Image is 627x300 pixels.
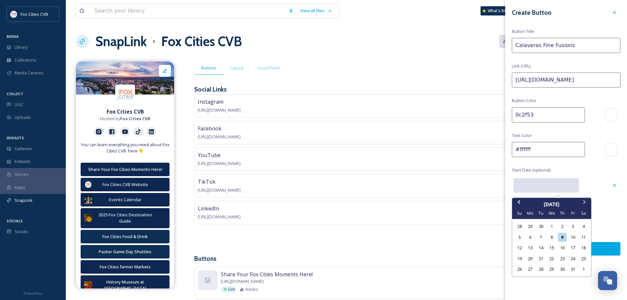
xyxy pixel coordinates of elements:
[115,85,135,104] img: images.png
[245,286,258,292] span: 0 clicks
[198,134,241,140] span: [URL][DOMAIN_NAME]
[23,289,42,297] a: Privacy Policy
[81,275,170,295] button: History Museum at [GEOGRAPHIC_DATA]
[598,271,617,290] button: Open Chat
[95,181,155,188] div: Fox Cities CVB Website
[558,209,567,218] div: Th
[512,97,536,104] span: Button Color
[100,116,150,122] span: Hosted by
[512,72,620,88] input: https://www.snapsea.io
[513,199,523,209] button: Previous Month
[512,201,591,208] div: [DATE]
[120,116,150,122] strong: Fox Cities CVB
[512,167,551,173] span: Start Date (optional)
[198,151,221,159] span: YouTube
[515,265,524,274] div: Choose Sunday, October 26th, 2025
[481,6,513,15] a: What's New
[568,243,577,252] div: Choose Friday, October 17th, 2025
[536,209,545,218] div: Tu
[7,218,23,223] span: SOCIALS
[558,254,567,263] div: Choose Thursday, October 23rd, 2025
[201,65,217,71] span: Buttons
[297,4,335,17] a: View all files
[579,209,588,218] div: Sa
[536,222,545,231] div: Choose Tuesday, September 30th, 2025
[536,265,545,274] div: Choose Tuesday, October 28th, 2025
[536,254,545,263] div: Choose Tuesday, October 21st, 2025
[84,180,92,188] img: 928758f9-dc3b-4217-a6bf-affa2d3d8f5b.jpg
[579,222,588,231] div: Choose Saturday, October 4th, 2025
[81,230,170,243] button: Fox Cities Food & Drink
[512,28,534,35] span: Button Title
[568,222,577,231] div: Choose Friday, October 3rd, 2025
[81,178,170,191] button: Fox Cities CVB Website
[81,245,170,259] button: Packer Game Day Shuttles
[76,62,174,95] img: 9efc46f6-ad0f-4235-a405-391a5d3cf169.jpg
[512,63,531,69] span: Link (URL)
[194,85,227,94] h3: Social Links
[81,208,170,228] button: 2025 Fox Cities Destination Guide
[526,233,535,242] div: Choose Monday, October 6th, 2025
[579,233,588,242] div: Choose Saturday, October 11th, 2025
[547,233,556,242] div: Choose Wednesday, October 8th, 2025
[20,11,48,17] span: Fox Cities CVB
[91,4,285,18] input: Search your library
[547,222,556,231] div: Choose Wednesday, October 1st, 2025
[547,265,556,274] div: Choose Wednesday, October 29th, 2025
[514,221,589,275] div: month 2025-10
[526,222,535,231] div: Choose Monday, September 29th, 2025
[526,265,535,274] div: Choose Monday, October 27th, 2025
[14,70,43,76] span: Media Centres
[95,32,147,51] a: SnapLink
[14,197,33,204] span: SnapLink
[81,193,170,206] button: Events Calendar
[512,38,620,53] input: My Link
[84,214,92,222] img: 42c9d2eb-15c4-4335-9510-29895eff3e8b.jpg
[84,233,166,240] div: Fox Cities Food & Drink
[14,146,32,152] span: Galleries
[84,281,92,289] img: dd38a74a-7bb4-4b8e-a444-c6b0d487e8da.jpg
[547,243,556,252] div: Choose Wednesday, October 15th, 2025
[23,291,42,295] span: Privacy Policy
[579,254,588,263] div: Choose Saturday, October 25th, 2025
[161,32,242,51] h1: Fox Cities CVB
[579,243,588,252] div: Choose Saturday, October 18th, 2025
[580,199,590,209] button: Next Month
[499,35,531,48] button: Analytics
[221,278,264,285] span: [URL][DOMAIN_NAME]
[558,243,567,252] div: Choose Thursday, October 16th, 2025
[84,264,166,270] div: Fox Cities farmer Markets
[95,279,155,291] div: History Museum at [GEOGRAPHIC_DATA]
[11,11,17,17] img: images.png
[95,197,155,203] div: Events Calendar
[526,243,535,252] div: Choose Monday, October 13th, 2025
[257,65,279,71] span: Social Feed
[221,286,236,292] div: Live
[81,163,170,176] button: Share Your Fox Cities Moments Here!
[198,107,241,113] span: [URL][DOMAIN_NAME]
[194,254,617,263] h3: Buttons
[515,209,524,218] div: Su
[107,108,144,115] strong: Fox Cities CVB
[198,214,241,220] span: [URL][DOMAIN_NAME]
[84,196,92,204] img: 5df5ae5c-f824-4d6a-a567-b89265f2993e.jpg
[558,265,567,274] div: Choose Thursday, October 30th, 2025
[7,91,23,96] span: COLLECT
[221,270,313,278] span: Share Your Fox Cities Moments Here!
[536,243,545,252] div: Choose Tuesday, October 14th, 2025
[14,158,31,165] span: Embeds
[198,125,222,132] span: Facebook
[558,222,567,231] div: Choose Thursday, October 2nd, 2025
[526,209,535,218] div: Mo
[547,209,556,218] div: We
[79,142,171,154] span: You can learn everything you need about Fox Cities CVB here 👇
[7,135,24,140] span: WIDGETS
[515,254,524,263] div: Choose Sunday, October 19th, 2025
[579,265,588,274] div: Choose Saturday, November 1st, 2025
[512,8,551,17] h3: Create Button
[84,249,166,255] div: Packer Game Day Shuttles
[568,209,577,218] div: Fr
